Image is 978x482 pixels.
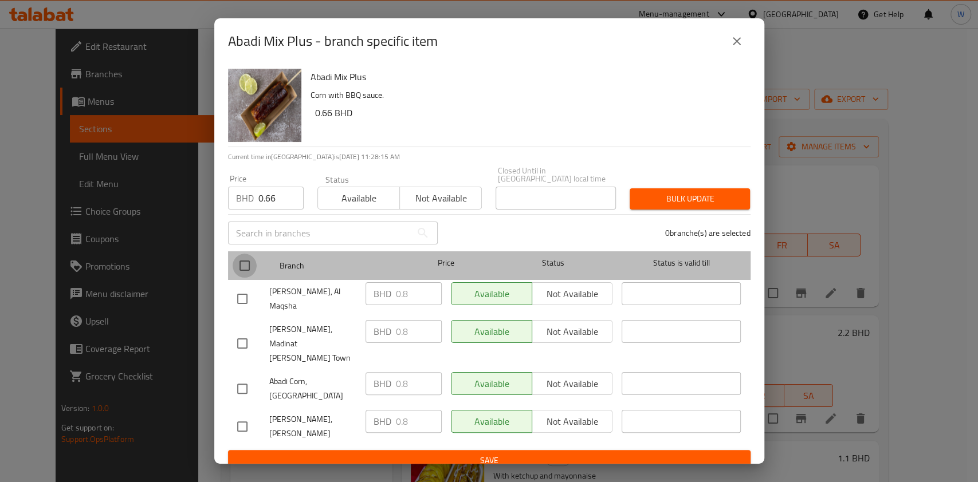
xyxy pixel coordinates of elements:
button: close [723,27,751,55]
span: [PERSON_NAME], Madinat [PERSON_NAME] Town [269,322,356,365]
span: Save [237,453,741,468]
p: BHD [374,287,391,301]
p: BHD [374,414,391,428]
span: Status [493,256,612,270]
h6: Abadi Mix Plus [311,69,741,85]
input: Please enter price [396,410,442,433]
p: BHD [374,325,391,338]
span: [PERSON_NAME], [PERSON_NAME] [269,412,356,441]
p: BHD [236,191,254,205]
img: Abadi Mix Plus [228,69,301,142]
span: Not available [404,190,477,207]
button: Save [228,450,751,471]
input: Please enter price [258,187,304,210]
p: Corn with BBQ sauce. [311,88,741,102]
span: Available [323,190,395,207]
p: Current time in [GEOGRAPHIC_DATA] is [DATE] 11:28:15 AM [228,152,751,162]
input: Please enter price [396,320,442,343]
h2: Abadi Mix Plus - branch specific item [228,32,438,50]
button: Not available [399,187,482,210]
span: Bulk update [639,192,741,206]
span: Branch [280,259,399,273]
button: Bulk update [630,188,750,210]
span: Price [408,256,484,270]
p: BHD [374,377,391,390]
input: Search in branches [228,222,411,244]
input: Please enter price [396,282,442,305]
h6: 0.66 BHD [315,105,741,121]
span: Status is valid till [622,256,741,270]
span: Abadi Corn, [GEOGRAPHIC_DATA] [269,374,356,403]
input: Please enter price [396,372,442,395]
p: 0 branche(s) are selected [665,227,751,239]
span: [PERSON_NAME], Al Maqsha [269,285,356,313]
button: Available [317,187,400,210]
